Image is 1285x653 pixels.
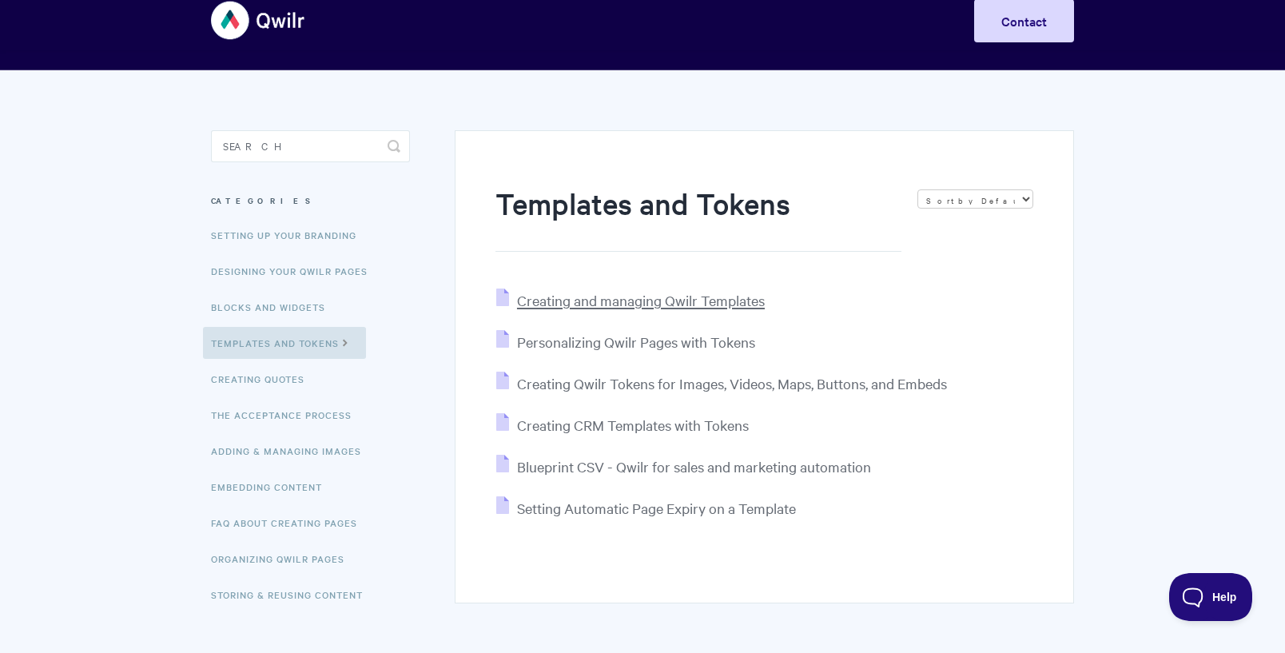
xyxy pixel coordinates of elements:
[211,363,316,395] a: Creating Quotes
[211,291,337,323] a: Blocks and Widgets
[211,186,410,215] h3: Categories
[517,332,755,351] span: Personalizing Qwilr Pages with Tokens
[211,471,334,503] a: Embedding Content
[1169,573,1253,621] iframe: Toggle Customer Support
[517,416,749,434] span: Creating CRM Templates with Tokens
[917,189,1033,209] select: Page reloads on selection
[517,374,947,392] span: Creating Qwilr Tokens for Images, Videos, Maps, Buttons, and Embeds
[211,219,368,251] a: Setting up your Branding
[211,399,364,431] a: The Acceptance Process
[211,435,373,467] a: Adding & Managing Images
[496,291,765,309] a: Creating and managing Qwilr Templates
[211,255,380,287] a: Designing Your Qwilr Pages
[211,507,369,539] a: FAQ About Creating Pages
[203,327,366,359] a: Templates and Tokens
[211,579,375,611] a: Storing & Reusing Content
[211,130,410,162] input: Search
[496,332,755,351] a: Personalizing Qwilr Pages with Tokens
[517,457,871,476] span: Blueprint CSV - Qwilr for sales and marketing automation
[517,499,796,517] span: Setting Automatic Page Expiry on a Template
[517,291,765,309] span: Creating and managing Qwilr Templates
[496,457,871,476] a: Blueprint CSV - Qwilr for sales and marketing automation
[495,183,901,252] h1: Templates and Tokens
[496,499,796,517] a: Setting Automatic Page Expiry on a Template
[496,374,947,392] a: Creating Qwilr Tokens for Images, Videos, Maps, Buttons, and Embeds
[211,543,356,575] a: Organizing Qwilr Pages
[496,416,749,434] a: Creating CRM Templates with Tokens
